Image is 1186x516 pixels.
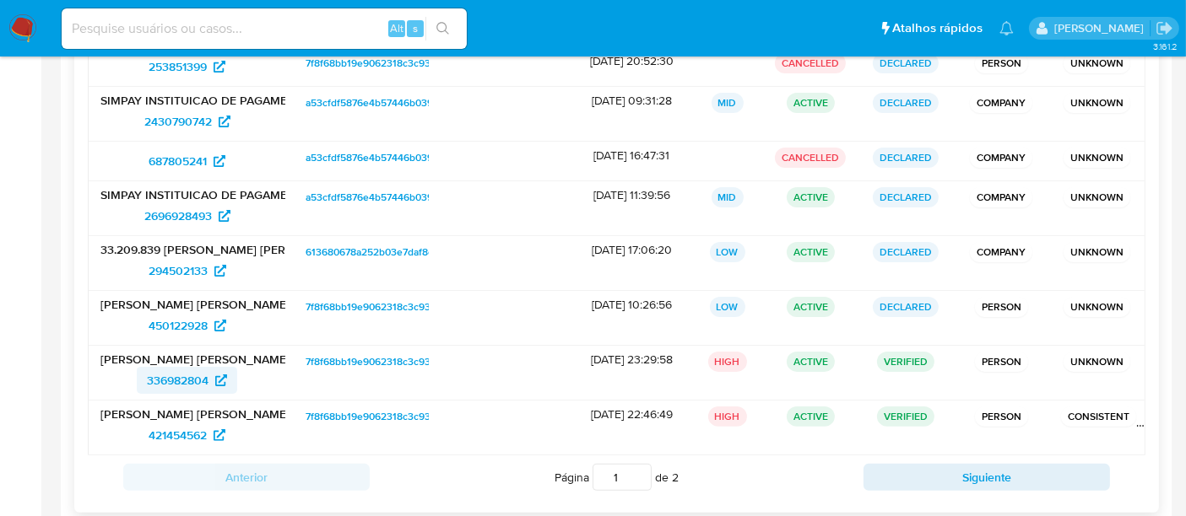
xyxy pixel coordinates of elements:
span: s [413,20,418,36]
span: 3.161.2 [1153,40,1178,53]
span: Atalhos rápidos [892,19,983,37]
a: Notificações [999,21,1014,35]
input: Pesquise usuários ou casos... [62,18,467,40]
a: Sair [1156,19,1173,37]
span: Alt [390,20,403,36]
p: alexandra.macedo@mercadolivre.com [1054,20,1150,36]
button: search-icon [425,17,460,40]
